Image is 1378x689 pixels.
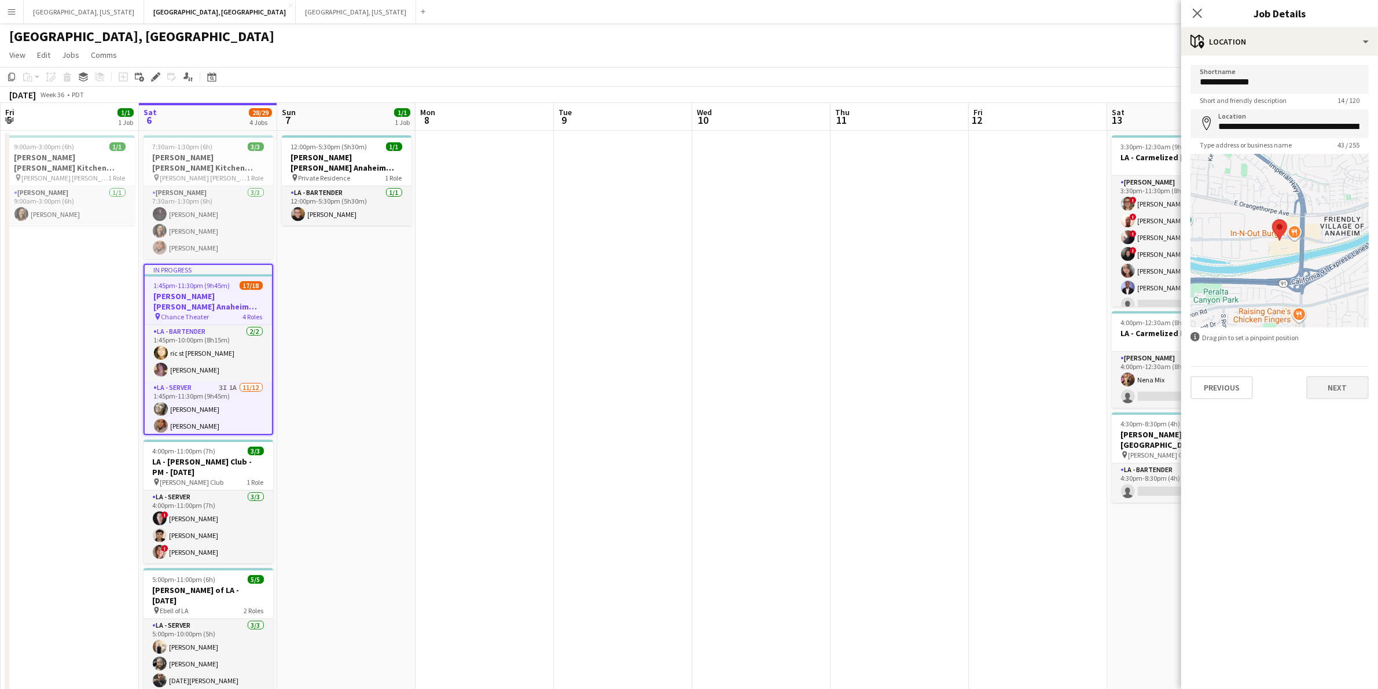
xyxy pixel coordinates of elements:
[5,152,135,173] h3: [PERSON_NAME] [PERSON_NAME] Kitchen [DATE]
[1130,197,1137,204] span: !
[144,264,273,435] app-job-card: In progress1:45pm-11:30pm (9h45m)17/18[PERSON_NAME] [PERSON_NAME] Anaheim [DATE] Chance Theater4 ...
[145,291,272,312] h3: [PERSON_NAME] [PERSON_NAME] Anaheim [DATE]
[153,575,216,584] span: 5:00pm-11:00pm (6h)
[9,50,25,60] span: View
[1130,230,1137,237] span: !
[161,312,210,321] span: Chance Theater
[91,50,117,60] span: Comms
[1190,376,1253,399] button: Previous
[5,186,135,226] app-card-role: [PERSON_NAME]1/19:00am-3:00pm (6h)[PERSON_NAME]
[1112,463,1241,503] app-card-role: LA - Bartender8A0/14:30pm-8:30pm (4h)
[160,606,189,615] span: Ebell of LA
[1112,152,1241,163] h3: LA - Carmelized [DATE]
[160,174,247,182] span: [PERSON_NAME] [PERSON_NAME] Catering
[247,478,264,487] span: 1 Role
[37,50,50,60] span: Edit
[240,281,263,290] span: 17/18
[282,186,411,226] app-card-role: LA - Bartender1/112:00pm-5:30pm (5h30m)[PERSON_NAME]
[9,28,274,45] h1: [GEOGRAPHIC_DATA], [GEOGRAPHIC_DATA]
[22,174,109,182] span: [PERSON_NAME] [PERSON_NAME] Catering
[154,281,230,290] span: 1:45pm-11:30pm (9h45m)
[62,50,79,60] span: Jobs
[1190,96,1296,105] span: Short and friendly description
[1306,376,1369,399] button: Next
[296,1,416,23] button: [GEOGRAPHIC_DATA], [US_STATE]
[57,47,84,62] a: Jobs
[1328,96,1369,105] span: 14 / 120
[144,135,273,259] app-job-card: 7:30am-1:30pm (6h)3/3[PERSON_NAME] [PERSON_NAME] Kitchen [DATE] [PERSON_NAME] [PERSON_NAME] Cater...
[1190,141,1301,149] span: Type address or business name
[144,152,273,173] h3: [PERSON_NAME] [PERSON_NAME] Kitchen [DATE]
[144,186,273,259] app-card-role: [PERSON_NAME]3/37:30am-1:30pm (6h)[PERSON_NAME][PERSON_NAME][PERSON_NAME]
[291,142,368,151] span: 12:00pm-5:30pm (5h30m)
[1112,176,1241,316] app-card-role: [PERSON_NAME]2A6/73:30pm-11:30pm (8h)![PERSON_NAME]![PERSON_NAME]![PERSON_NAME]![PERSON_NAME][PER...
[1129,451,1200,459] span: [PERSON_NAME] Gallery
[144,456,273,477] h3: LA - [PERSON_NAME] Club - PM - [DATE]
[1181,28,1378,56] div: Location
[244,606,264,615] span: 2 Roles
[1181,6,1378,21] h3: Job Details
[142,113,157,127] span: 6
[3,113,14,127] span: 5
[394,108,410,117] span: 1/1
[161,511,168,518] span: !
[697,107,712,117] span: Wed
[1190,332,1369,343] div: Drag pin to set a pinpoint position
[1130,247,1137,254] span: !
[153,142,213,151] span: 7:30am-1:30pm (6h)
[1112,107,1125,117] span: Sat
[247,174,264,182] span: 1 Role
[418,113,435,127] span: 8
[249,108,272,117] span: 28/29
[109,142,126,151] span: 1/1
[1121,419,1181,428] span: 4:30pm-8:30pm (4h)
[385,174,402,182] span: 1 Role
[1112,412,1241,503] div: 4:30pm-8:30pm (4h)0/1[PERSON_NAME] [GEOGRAPHIC_DATA] [DATE] [PERSON_NAME] Gallery1 RoleLA - Barte...
[144,440,273,563] app-job-card: 4:00pm-11:00pm (7h)3/3LA - [PERSON_NAME] Club - PM - [DATE] [PERSON_NAME] Club1 RoleLA - Server3/...
[86,47,122,62] a: Comms
[144,491,273,563] app-card-role: LA - Server3/34:00pm-11:00pm (7h)![PERSON_NAME][PERSON_NAME]![PERSON_NAME]
[144,585,273,606] h3: [PERSON_NAME] of LA - [DATE]
[145,265,272,274] div: In progress
[299,174,351,182] span: Private Residence
[144,1,296,23] button: [GEOGRAPHIC_DATA], [GEOGRAPHIC_DATA]
[145,325,272,381] app-card-role: LA - Bartender2/21:45pm-10:00pm (8h15m)ric st [PERSON_NAME][PERSON_NAME]
[243,312,263,321] span: 4 Roles
[282,107,296,117] span: Sun
[557,113,572,127] span: 9
[1112,328,1241,338] h3: LA - Carmelized Encino [DATE]
[280,113,296,127] span: 7
[1112,429,1241,450] h3: [PERSON_NAME] [GEOGRAPHIC_DATA] [DATE]
[153,447,216,455] span: 4:00pm-11:00pm (7h)
[282,135,411,226] app-job-card: 12:00pm-5:30pm (5h30m)1/1[PERSON_NAME] [PERSON_NAME] Anaheim [DATE] Private Residence1 RoleLA - B...
[249,118,271,127] div: 4 Jobs
[833,113,850,127] span: 11
[145,381,272,609] app-card-role: LA - Server3I1A11/121:45pm-11:30pm (9h45m)[PERSON_NAME][PERSON_NAME]
[144,107,157,117] span: Sat
[1112,311,1241,408] app-job-card: 4:00pm-12:30am (8h30m) (Sun)1/2LA - Carmelized Encino [DATE]1 Role[PERSON_NAME]3A1/24:00pm-12:30a...
[9,89,36,101] div: [DATE]
[420,107,435,117] span: Mon
[386,142,402,151] span: 1/1
[24,1,144,23] button: [GEOGRAPHIC_DATA], [US_STATE]
[835,107,850,117] span: Thu
[1121,142,1202,151] span: 3:30pm-12:30am (9h) (Sun)
[1121,318,1215,327] span: 4:00pm-12:30am (8h30m) (Sun)
[248,575,264,584] span: 5/5
[1328,141,1369,149] span: 43 / 255
[973,107,983,117] span: Fri
[1130,213,1137,220] span: !
[395,118,410,127] div: 1 Job
[32,47,55,62] a: Edit
[558,107,572,117] span: Tue
[5,107,14,117] span: Fri
[1112,135,1241,307] app-job-card: 3:30pm-12:30am (9h) (Sun)9/14LA - Carmelized [DATE]2 Roles[PERSON_NAME]2A6/73:30pm-11:30pm (8h)![...
[38,90,67,99] span: Week 36
[14,142,75,151] span: 9:00am-3:00pm (6h)
[5,135,135,226] app-job-card: 9:00am-3:00pm (6h)1/1[PERSON_NAME] [PERSON_NAME] Kitchen [DATE] [PERSON_NAME] [PERSON_NAME] Cater...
